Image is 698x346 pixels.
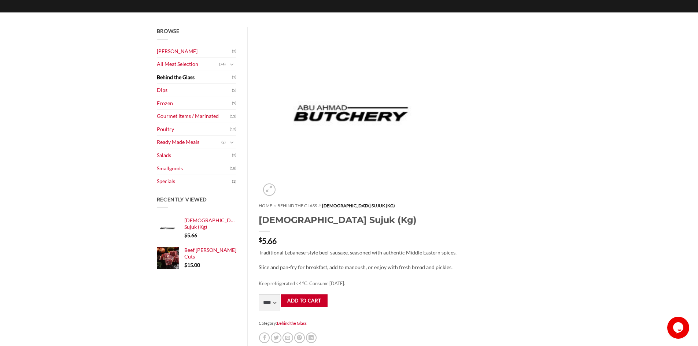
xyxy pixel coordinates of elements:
[157,149,232,162] a: Salads
[259,27,443,200] img: Lebanese Sujuk (Kg)
[157,45,232,58] a: [PERSON_NAME]
[157,123,230,136] a: Poultry
[259,237,262,243] span: $
[259,203,272,208] a: Home
[232,150,236,161] span: (2)
[221,137,226,148] span: (2)
[271,332,281,343] a: Share on Twitter
[232,98,236,109] span: (9)
[232,46,236,57] span: (2)
[263,183,276,196] a: Zoom
[259,332,270,343] a: Share on Facebook
[184,262,187,268] span: $
[184,247,237,260] a: Beef [PERSON_NAME] Cuts
[228,60,236,68] button: Toggle
[259,214,542,226] h1: [DEMOGRAPHIC_DATA] Sujuk (Kg)
[157,28,180,34] span: Browse
[282,332,293,343] a: Email to a Friend
[228,138,236,146] button: Toggle
[157,196,207,202] span: Recently Viewed
[184,232,187,238] span: $
[259,318,542,328] span: Category:
[184,217,237,231] a: [DEMOGRAPHIC_DATA] Sujuk (Kg)
[184,247,236,260] span: Beef [PERSON_NAME] Cuts
[184,232,197,238] bdi: 5.66
[281,294,328,307] button: Add to cart
[277,321,307,325] a: Behind the Glass
[157,84,232,97] a: Dips
[157,110,230,123] a: Gourmet Items / Marinated
[322,203,395,208] span: [DEMOGRAPHIC_DATA] Sujuk (Kg)
[232,85,236,96] span: (5)
[230,111,236,122] span: (13)
[232,176,236,187] span: (1)
[259,278,542,289] td: Keep refrigerated ≤ 4 °C. Consume [DATE].
[259,263,542,272] p: Slice and pan-fry for breakfast, add to manoush, or enjoy with fresh bread and pickles.
[157,175,232,188] a: Specials
[157,58,219,71] a: All Meat Selection
[259,236,277,245] bdi: 5.66
[184,217,242,230] span: [DEMOGRAPHIC_DATA] Sujuk (Kg)
[230,124,236,135] span: (12)
[157,97,232,110] a: Frozen
[259,249,542,257] p: Traditional Lebanese-style beef sausage, seasoned with authentic Middle Eastern spices.
[157,136,222,149] a: Ready Made Meals
[294,332,305,343] a: Pin on Pinterest
[184,262,200,268] bdi: 15.00
[219,59,226,70] span: (74)
[232,72,236,83] span: (1)
[274,203,276,208] span: //
[667,317,691,339] iframe: chat widget
[277,203,317,208] a: Behind the Glass
[230,163,236,174] span: (18)
[306,332,317,343] a: Share on LinkedIn
[157,162,230,175] a: Smallgoods
[318,203,321,208] span: //
[157,71,232,84] a: Behind the Glass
